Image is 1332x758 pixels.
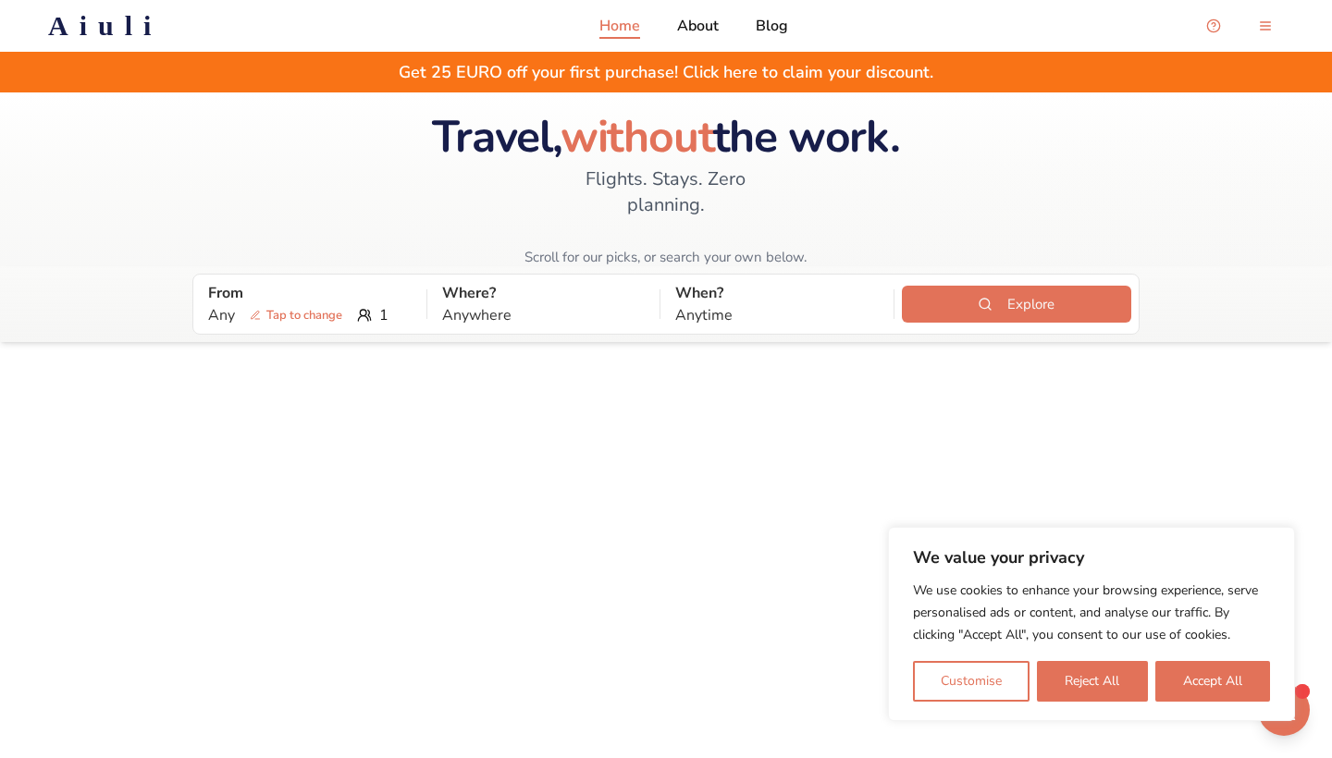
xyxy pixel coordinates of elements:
a: Aiuli [18,9,191,43]
button: Reject All [1037,661,1147,702]
div: 1 [208,304,412,326]
button: Explore [902,286,1131,323]
span: Tap to change [242,306,350,324]
a: Blog [756,15,788,37]
span: without [561,106,713,167]
button: menu-button [1247,7,1284,44]
h2: Aiuli [48,9,162,43]
p: Where? [442,282,646,304]
button: Customise [913,661,1030,702]
p: When? [675,282,879,304]
span: Flights. Stays. Zero planning. [546,166,785,218]
button: Open support chat [1195,7,1232,44]
p: We use cookies to enhance your browsing experience, serve personalised ads or content, and analys... [913,580,1270,646]
span: Travel, the work. [432,106,899,167]
button: Accept All [1155,661,1270,702]
p: Any [208,304,350,326]
p: We value your privacy [913,546,1270,568]
p: Anytime [675,304,879,326]
a: Home [599,15,640,37]
a: About [677,15,719,37]
p: Anywhere [442,304,646,326]
button: Open support chat [1258,684,1310,736]
div: We value your privacy [888,527,1295,721]
span: Scroll for our picks, or search your own below. [524,248,807,266]
p: From [208,282,412,304]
